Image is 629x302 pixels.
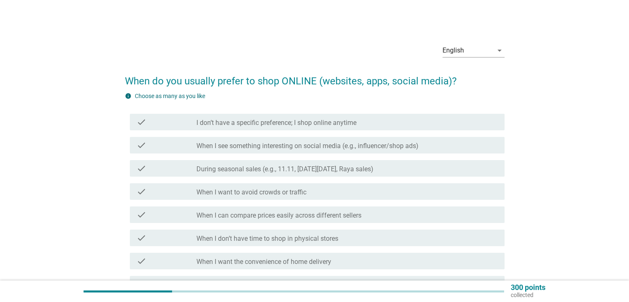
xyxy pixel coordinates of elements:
[136,187,146,197] i: check
[196,142,419,150] label: When I see something interesting on social media (e.g., influencer/shop ads)
[196,165,373,173] label: During seasonal sales (e.g., 11.11, [DATE][DATE], Raya sales)
[196,258,331,266] label: When I want the convenience of home delivery
[136,233,146,243] i: check
[196,188,306,197] label: When I want to avoid crowds or traffic
[511,284,545,291] p: 300 points
[196,235,338,243] label: When I don’t have time to shop in physical stores
[135,93,205,99] label: Choose as many as you like
[125,93,132,99] i: info
[136,279,146,289] i: check
[442,47,464,54] div: English
[125,65,505,89] h2: When do you usually prefer to shop ONLINE (websites, apps, social media)?
[136,210,146,220] i: check
[495,46,505,55] i: arrow_drop_down
[136,117,146,127] i: check
[136,140,146,150] i: check
[136,256,146,266] i: check
[511,291,545,299] p: collected
[196,119,356,127] label: I don’t have a specific preference; I shop online anytime
[136,163,146,173] i: check
[196,211,361,220] label: When I can compare prices easily across different sellers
